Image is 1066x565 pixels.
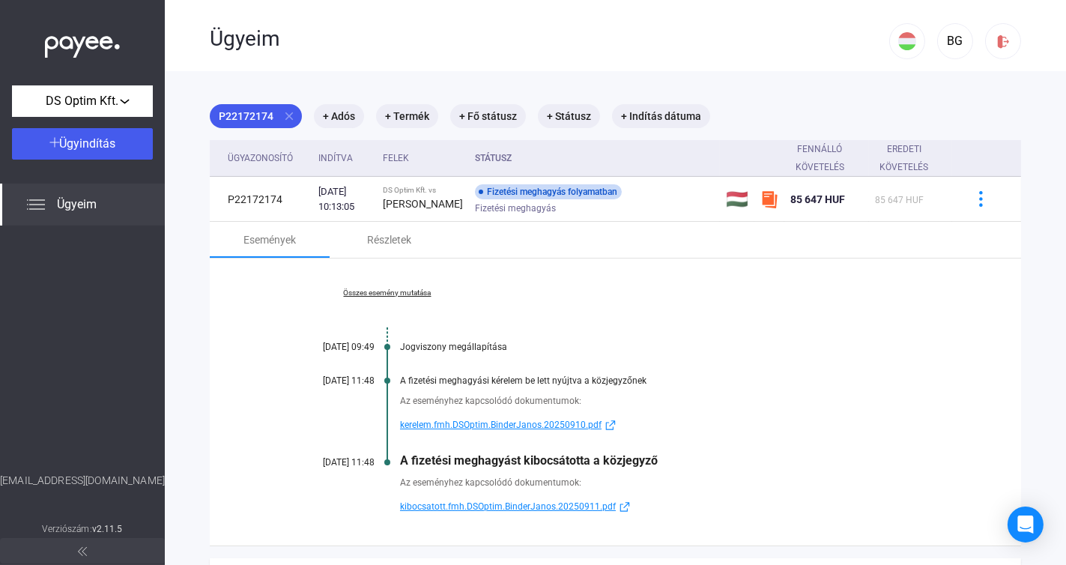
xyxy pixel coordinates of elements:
[318,149,371,167] div: Indítva
[602,420,620,431] img: external-link-blue
[790,140,850,176] div: Fennálló követelés
[889,23,925,59] button: HU
[996,34,1011,49] img: logout-red
[973,191,989,207] img: more-blue
[400,375,946,386] div: A fizetési meghagyási kérelem be lett nyújtva a közjegyzőnek
[92,524,123,534] strong: v2.11.5
[383,198,463,210] strong: [PERSON_NAME]
[400,416,946,434] a: kerelem.fmh.DSOptim.BinderJanos.20250910.pdfexternal-link-blue
[282,109,296,123] mat-icon: close
[942,32,968,50] div: BG
[616,501,634,513] img: external-link-blue
[965,184,996,215] button: more-blue
[475,184,622,199] div: Fizetési meghagyás folyamatban
[57,196,97,214] span: Ügyeim
[875,140,933,176] div: Eredeti követelés
[49,137,60,148] img: plus-white.svg
[45,28,120,58] img: white-payee-white-dot.svg
[285,288,490,297] a: Összes esemény mutatása
[875,140,946,176] div: Eredeti követelés
[475,199,556,217] span: Fizetési meghagyás
[937,23,973,59] button: BG
[538,104,600,128] mat-chip: + Státusz
[400,475,946,490] div: Az eseményhez kapcsolódó dokumentumok:
[790,193,845,205] span: 85 647 HUF
[400,453,946,468] div: A fizetési meghagyást kibocsátotta a közjegyző
[210,26,889,52] div: Ügyeim
[285,342,375,352] div: [DATE] 09:49
[46,92,119,110] span: DS Optim Kft.
[760,190,778,208] img: szamlazzhu-mini
[285,375,375,386] div: [DATE] 11:48
[228,149,306,167] div: Ügyazonosító
[400,498,616,516] span: kibocsatott.fmh.DSOptim.BinderJanos.20250911.pdf
[12,85,153,117] button: DS Optim Kft.
[383,186,463,195] div: DS Optim Kft. vs
[210,104,302,128] mat-chip: P22172174
[228,149,293,167] div: Ügyazonosító
[400,393,946,408] div: Az eseményhez kapcsolódó dokumentumok:
[985,23,1021,59] button: logout-red
[400,498,946,516] a: kibocsatott.fmh.DSOptim.BinderJanos.20250911.pdfexternal-link-blue
[469,140,720,177] th: Státusz
[790,140,864,176] div: Fennálló követelés
[450,104,526,128] mat-chip: + Fő státusz
[383,149,463,167] div: Felek
[368,231,412,249] div: Részletek
[720,177,754,222] td: 🇭🇺
[400,342,946,352] div: Jogviszony megállapítása
[400,416,602,434] span: kerelem.fmh.DSOptim.BinderJanos.20250910.pdf
[318,184,371,214] div: [DATE] 10:13:05
[12,128,153,160] button: Ügyindítás
[875,195,924,205] span: 85 647 HUF
[285,457,375,468] div: [DATE] 11:48
[27,196,45,214] img: list.svg
[376,104,438,128] mat-chip: + Termék
[318,149,353,167] div: Indítva
[78,547,87,556] img: arrow-double-left-grey.svg
[314,104,364,128] mat-chip: + Adós
[1008,507,1044,543] div: Open Intercom Messenger
[60,136,116,151] span: Ügyindítás
[383,149,409,167] div: Felek
[243,231,296,249] div: Események
[612,104,710,128] mat-chip: + Indítás dátuma
[898,32,916,50] img: HU
[210,177,312,222] td: P22172174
